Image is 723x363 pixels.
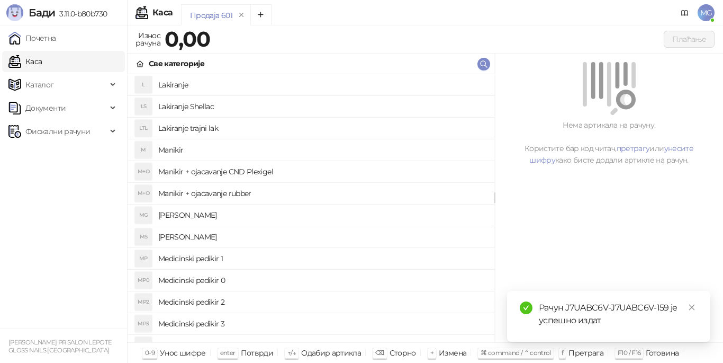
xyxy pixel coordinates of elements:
span: ↑/↓ [287,349,296,357]
small: [PERSON_NAME] PR SALON LEPOTE GLOSS NAILS [GEOGRAPHIC_DATA] [8,339,112,354]
span: ⌫ [375,349,384,357]
span: f [562,349,563,357]
a: претрагу [617,144,650,153]
span: Каталог [25,74,54,95]
div: MS [135,228,152,245]
a: Close [686,302,698,313]
div: L [135,76,152,93]
h4: Manikir + ojacavanje rubber [158,185,486,202]
div: MP0 [135,272,152,289]
div: MP3 [135,315,152,332]
h4: Lakiranje [158,76,486,93]
div: MP2 [135,294,152,311]
div: Каса [152,8,173,17]
h4: Lakiranje trajni lak [158,120,486,137]
div: Све категорије [149,58,204,69]
div: Измена [439,346,466,360]
span: close [688,304,695,311]
div: LS [135,98,152,115]
button: Плаћање [664,31,715,48]
h4: Medicinski pedikir 0 [158,272,486,289]
h4: Medicinski pedikir 2 [158,294,486,311]
span: Документи [25,98,66,119]
div: Продаја 601 [190,10,232,21]
div: MP [135,250,152,267]
div: MG [135,207,152,224]
span: enter [220,349,236,357]
div: Потврди [241,346,274,360]
button: Add tab [250,4,272,25]
div: Унос шифре [160,346,206,360]
div: grid [128,74,494,342]
div: M+O [135,163,152,180]
span: F10 / F16 [618,349,640,357]
div: Претрага [568,346,603,360]
a: Почетна [8,28,56,49]
span: + [430,349,433,357]
h4: Manikir + ojacavanje CND Plexigel [158,163,486,180]
span: Фискални рачуни [25,121,90,142]
h4: Medicinski pedikir 1 [158,250,486,267]
div: M [135,141,152,158]
div: M+O [135,185,152,202]
h4: Lakiranje Shellac [158,98,486,115]
span: 0-9 [145,349,155,357]
div: Готовина [646,346,679,360]
h4: Medicinski pedikir 3 [158,315,486,332]
span: check-circle [520,302,532,314]
img: Logo [6,4,23,21]
h4: Pedikir [158,337,486,354]
div: Рачун J7UABC6V-J7UABC6V-159 је успешно издат [539,302,698,327]
span: MG [698,4,715,21]
button: remove [234,11,248,20]
div: P [135,337,152,354]
a: Документација [676,4,693,21]
span: Бади [29,6,55,19]
div: Износ рачуна [133,29,162,50]
span: 3.11.0-b80b730 [55,9,107,19]
h4: Manikir [158,141,486,158]
strong: 0,00 [165,26,210,52]
h4: [PERSON_NAME] [158,228,486,245]
span: ⌘ command / ⌃ control [481,349,551,357]
div: Нема артикала на рачуну. Користите бар код читач, или како бисте додали артикле на рачун. [508,119,710,166]
div: Одабир артикла [301,346,361,360]
a: Каса [8,51,42,72]
div: LTL [135,120,152,137]
div: Сторно [390,346,416,360]
h4: [PERSON_NAME] [158,207,486,224]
